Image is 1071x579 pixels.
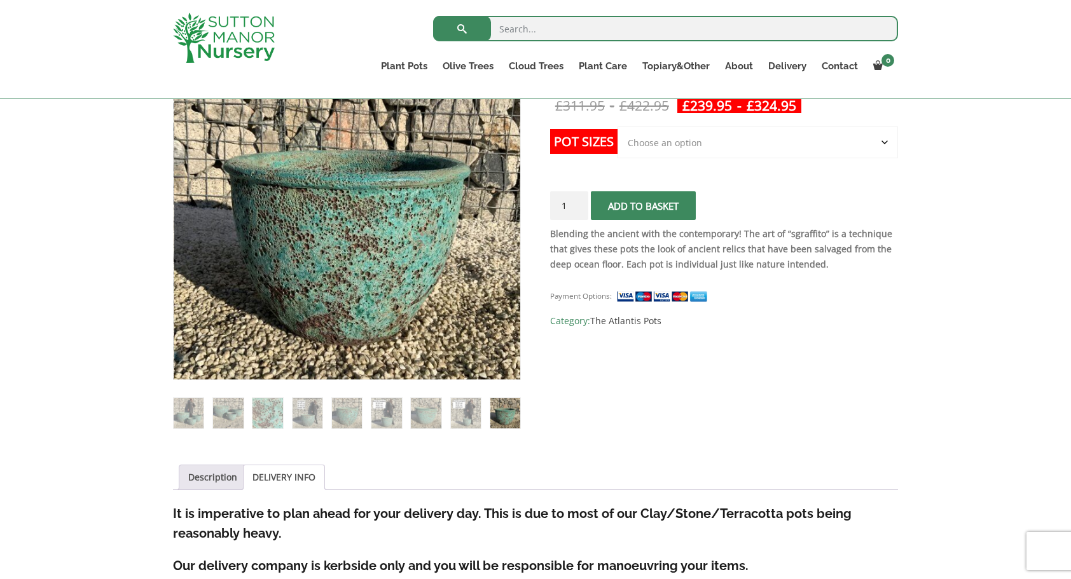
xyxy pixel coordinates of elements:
[173,506,852,541] strong: It is imperative to plan ahead for your delivery day. This is due to most of our Clay/Stone/Terra...
[590,315,661,327] a: The Atlantis Pots
[550,228,892,270] strong: Blending the ancient with the contemporary! The art of “sgraffito” is a technique that gives thes...
[490,398,520,428] img: The Tam Coc Atlantis Shades Of Ocean Green Plant Pots - Image 9
[677,98,801,113] ins: -
[173,13,275,63] img: logo
[411,398,441,428] img: The Tam Coc Atlantis Shades Of Ocean Green Plant Pots - Image 7
[550,98,674,113] del: -
[293,398,322,428] img: The Tam Coc Atlantis Shades Of Ocean Green Plant Pots - Image 4
[173,558,749,573] strong: Our delivery company is kerbside only and you will be responsible for manoeuvring your items.
[747,97,796,114] bdi: 324.95
[555,97,605,114] bdi: 311.95
[635,57,717,75] a: Topiary&Other
[619,97,669,114] bdi: 422.95
[747,97,754,114] span: £
[591,191,696,220] button: Add to basket
[866,57,898,75] a: 0
[616,290,712,303] img: payment supported
[550,129,618,154] label: Pot Sizes
[717,57,761,75] a: About
[188,465,237,489] a: Description
[501,57,571,75] a: Cloud Trees
[682,97,690,114] span: £
[881,54,894,67] span: 0
[682,97,732,114] bdi: 239.95
[550,191,588,220] input: Product quantity
[213,398,243,428] img: The Tam Coc Atlantis Shades Of Ocean Green Plant Pots - Image 2
[619,97,627,114] span: £
[550,313,898,329] span: Category:
[371,398,401,428] img: The Tam Coc Atlantis Shades Of Ocean Green Plant Pots - Image 6
[814,57,866,75] a: Contact
[571,57,635,75] a: Plant Care
[332,398,362,428] img: The Tam Coc Atlantis Shades Of Ocean Green Plant Pots - Image 5
[555,97,563,114] span: £
[252,465,315,489] a: DELIVERY INFO
[252,398,282,428] img: The Tam Coc Atlantis Shades Of Ocean Green Plant Pots - Image 3
[550,291,612,301] small: Payment Options:
[174,398,204,428] img: The Tam Coc Atlantis Shades Of Ocean Green Plant Pots
[433,16,898,41] input: Search...
[435,57,501,75] a: Olive Trees
[761,57,814,75] a: Delivery
[373,57,435,75] a: Plant Pots
[451,398,481,428] img: The Tam Coc Atlantis Shades Of Ocean Green Plant Pots - Image 8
